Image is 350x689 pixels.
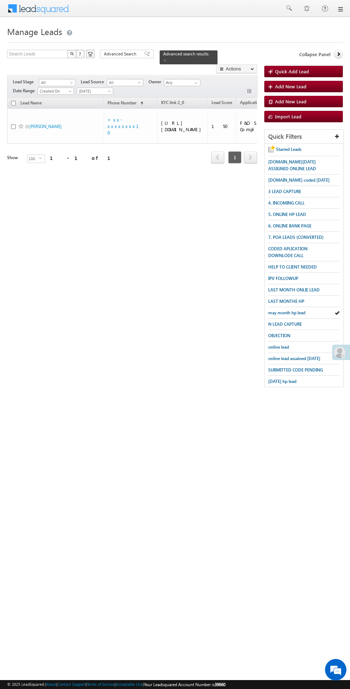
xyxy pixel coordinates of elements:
span: CODED APLICATION DOWNLODE CALL [268,246,307,258]
span: Owner [149,79,164,85]
a: All [107,79,143,86]
span: N LEAD CAPTURE [268,321,302,327]
a: Show All Items [191,79,200,87]
div: Show [7,154,21,161]
span: SUBMITTED CODE PENDING [268,367,323,373]
span: may month hp lead [268,310,305,315]
span: [DATE] hp lead [268,379,296,384]
span: 5. ONLINE HP LEAD [268,212,306,217]
img: Search [70,52,74,55]
a: About [46,682,56,686]
a: All [39,79,75,86]
span: LAST MONTH ONLIE LEAD [268,287,320,292]
span: 4. INCOMING CALL [268,200,305,206]
a: Terms of Service [87,682,115,686]
span: Your Leadsquared Account Number is [144,682,225,687]
a: Created On [37,88,74,95]
span: Collapse Panel [299,51,330,58]
a: [PERSON_NAME] [29,124,62,129]
a: [DATE] [77,88,113,95]
span: Phone Number [107,100,136,105]
a: KYC link 2_0 [157,99,188,108]
span: Created On [38,88,72,94]
span: Import Lead [275,113,301,119]
span: 100 [27,155,39,163]
span: Advanced Search [104,51,139,57]
a: Lead Name [17,99,45,108]
span: next [244,151,257,163]
span: All [107,79,141,86]
span: © 2025 LeadSquared | | | | | [7,681,225,688]
a: prev [211,152,224,163]
span: [DOMAIN_NAME][DATE] ASSIGNED ONLINE LEAD [268,159,316,171]
div: 150 [211,123,233,129]
a: Contact Support [57,682,86,686]
span: Lead Score [211,100,232,105]
button: ? [76,50,85,58]
input: Type to Search [164,79,200,86]
span: [DATE] [77,88,111,94]
span: (sorted ascending) [137,100,143,106]
span: 39660 [215,682,225,687]
span: 7. POA LEADS (CONVERTED) [268,235,324,240]
span: Lead Source [81,79,107,85]
span: LAST MONTHE HP [268,299,304,304]
a: +xx-xxxxxxxx10 [107,117,147,136]
span: OBJECTION [268,333,290,338]
span: Add New Lead [275,98,306,104]
div: Quick Filters [265,130,343,144]
span: 3 LEAD CAPTURE [268,189,301,194]
span: Advanced search results [163,51,209,56]
div: F&O Step Completed [240,120,285,133]
span: Manage Leads [7,26,62,37]
span: select [39,157,45,160]
span: IPV FOLLOWUP [268,276,298,281]
span: 6. ONLINE BANK PAGE [268,223,311,228]
span: Date Range [13,88,37,94]
span: 1 [228,151,241,163]
span: Lead Stage [13,79,39,85]
span: Quick Add Lead [275,68,309,74]
a: Application Status New [236,99,288,108]
input: Check all records [11,101,16,105]
a: next [244,152,257,163]
span: Application Status New [240,100,284,105]
span: Starred Leads [276,147,301,152]
span: Add New Lead [275,83,306,89]
a: Phone Number (sorted ascending) [104,99,147,108]
span: ? [79,51,82,57]
a: Lead Score [208,99,236,108]
span: KYC link 2_0 [161,100,184,105]
button: Actions [216,64,257,73]
span: [DOMAIN_NAME] coded [DATE] [268,177,330,183]
a: Acceptable Use [116,682,143,686]
span: online lead assained [DATE] [268,356,320,361]
span: prev [211,151,224,163]
span: online lead [268,344,289,350]
span: HELP TO CLIENT NEEDED [268,264,317,270]
div: 1 - 1 of 1 [50,154,119,162]
span: All [39,79,73,86]
div: [URL][DOMAIN_NAME] [161,120,205,133]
